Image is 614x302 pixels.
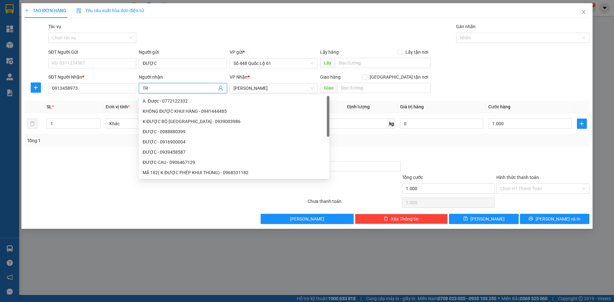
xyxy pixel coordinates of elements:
[139,157,329,167] div: ĐƯỢC CAU - 0906467129
[320,50,339,55] span: Lấy hàng
[400,119,483,129] input: 0
[400,104,424,109] span: Giá trị hàng
[320,74,341,80] span: Giao hàng
[320,58,335,68] span: Lấy
[384,216,388,221] span: delete
[320,83,337,93] span: Giao
[47,104,52,109] span: SL
[218,86,223,91] span: user-add
[402,175,423,180] span: Tổng cước
[143,97,326,105] div: A. Được - 0772122332
[76,8,82,13] img: icon
[261,214,354,224] button: [PERSON_NAME]
[367,74,431,81] span: [GEOGRAPHIC_DATA] tận nơi
[290,215,324,222] span: [PERSON_NAME]
[139,96,329,106] div: A. Được - 0772122332
[76,8,144,13] span: Yêu cầu xuất hóa đơn điện tử
[143,108,326,115] div: KHÔNG ĐƯỢC KHUI HÀNG - 0941444485
[536,215,580,222] span: [PERSON_NAME] và In
[230,74,248,80] span: VP Nhận
[143,149,326,156] div: ĐƯỢC - 0939458587
[307,198,401,209] div: Chưa thanh toán
[139,49,227,56] div: Người gửi
[139,116,329,127] div: K ĐƯỢC BỎ BÃI DƯƠNG CHÂU - 0939003986
[139,106,329,116] div: KHÔNG ĐƯỢC KHUI HÀNG - 0941444485
[139,137,329,147] div: ĐƯỢC - 0916900004
[577,121,586,126] span: plus
[230,49,318,56] div: VP gửi
[48,49,136,56] div: SĐT Người Gửi
[31,82,41,93] button: plus
[470,215,505,222] span: [PERSON_NAME]
[139,147,329,157] div: ĐƯỢC - 0939458587
[335,58,431,68] input: Dọc đường
[25,8,66,13] span: TẠO ĐƠN HÀNG
[48,24,61,29] label: Tác vụ
[143,128,326,135] div: ĐƯỢC - 0988880399
[109,119,205,128] span: Khác
[143,169,326,176] div: MÃ 182( K ĐƯỢC PHÉP KHUI THÙNG) - 0968331182
[337,83,431,93] input: Dọc đường
[355,214,448,224] button: deleteXóa Thông tin
[139,74,227,81] div: Người nhận
[139,167,329,178] div: MÃ 182( K ĐƯỢC PHÉP KHUI THÙNG) - 0968331182
[496,175,539,180] label: Hình thức thanh toán
[143,118,326,125] div: K ĐƯỢC BỎ [GEOGRAPHIC_DATA] - 0939003986
[25,8,29,13] span: plus
[27,119,37,129] button: delete
[449,214,518,224] button: save[PERSON_NAME]
[233,83,314,93] span: Khánh Hoà
[403,49,431,56] span: Lấy tận nơi
[347,104,370,109] span: Định lượng
[520,214,589,224] button: printer[PERSON_NAME] và In
[389,119,395,129] span: kg
[139,127,329,137] div: ĐƯỢC - 0988880399
[31,85,41,90] span: plus
[463,216,468,221] span: save
[233,58,314,68] span: Số 448 Quốc Lộ 61
[575,3,593,21] button: Close
[143,159,326,166] div: ĐƯỢC CAU - 0906467129
[106,104,130,109] span: Đơn vị tính
[391,215,419,222] span: Xóa Thông tin
[529,216,533,221] span: printer
[27,137,237,144] div: Tổng: 1
[456,24,476,29] label: Gán nhãn
[488,104,510,109] span: Cước hàng
[581,9,586,14] span: close
[48,74,136,81] div: SĐT Người Nhận
[577,119,587,129] button: plus
[143,138,326,145] div: ĐƯỢC - 0916900004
